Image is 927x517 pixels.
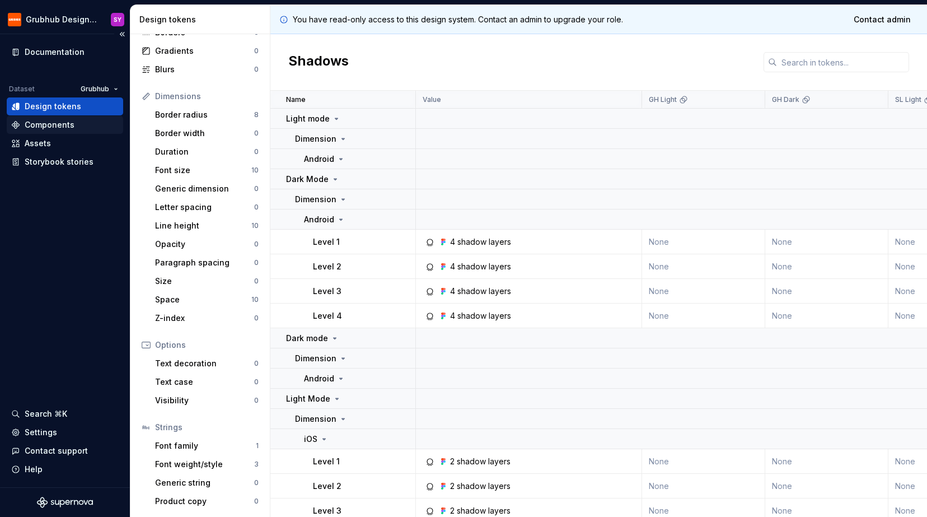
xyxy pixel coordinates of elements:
[155,183,254,194] div: Generic dimension
[254,147,259,156] div: 0
[155,459,254,470] div: Font weight/style
[765,474,888,499] td: None
[254,129,259,138] div: 0
[155,109,254,120] div: Border radius
[25,408,67,420] div: Search ⌘K
[293,14,623,25] p: You have read-only access to this design system. Contact an admin to upgrade your role.
[155,358,254,369] div: Text decoration
[313,261,341,272] p: Level 2
[137,42,263,60] a: Gradients0
[151,235,263,253] a: Opacity0
[772,95,799,104] p: GH Dark
[151,106,263,124] a: Border radius8
[151,217,263,235] a: Line height10
[37,497,93,508] svg: Supernova Logo
[81,85,109,94] span: Grubhub
[155,146,254,157] div: Duration
[151,291,263,309] a: Space10
[155,339,259,351] div: Options
[450,286,511,297] div: 4 shadow layers
[155,45,254,57] div: Gradients
[254,396,259,405] div: 0
[114,15,121,24] div: SY
[854,14,911,25] span: Contact admin
[642,279,765,304] td: None
[155,202,254,213] div: Letter spacing
[25,464,43,475] div: Help
[254,110,259,119] div: 8
[151,455,263,473] a: Font weight/style3
[642,474,765,499] td: None
[7,116,123,134] a: Components
[450,310,511,322] div: 4 shadow layers
[423,95,441,104] p: Value
[313,456,340,467] p: Level 1
[7,442,123,460] button: Contact support
[304,214,334,225] p: Android
[254,460,259,469] div: 3
[765,449,888,474] td: None
[26,14,97,25] div: Grubhub Design System
[151,355,263,372] a: Text decoration0
[155,239,254,250] div: Opacity
[151,492,263,510] a: Product copy0
[139,14,265,25] div: Design tokens
[155,91,259,102] div: Dimensions
[155,294,251,305] div: Space
[765,254,888,279] td: None
[25,156,93,167] div: Storybook stories
[450,481,511,492] div: 2 shadow layers
[304,153,334,165] p: Android
[155,165,251,176] div: Font size
[846,10,918,30] a: Contact admin
[7,423,123,441] a: Settings
[151,254,263,272] a: Paragraph spacing0
[254,65,259,74] div: 0
[155,496,254,507] div: Product copy
[155,313,254,324] div: Z-index
[450,236,511,248] div: 4 shadow layers
[151,198,263,216] a: Letter spacing0
[304,434,317,445] p: iOS
[25,445,88,457] div: Contact support
[151,143,263,161] a: Duration0
[286,174,329,185] p: Dark Mode
[7,153,123,171] a: Storybook stories
[7,134,123,152] a: Assets
[254,277,259,286] div: 0
[251,221,259,230] div: 10
[295,194,336,205] p: Dimension
[254,184,259,193] div: 0
[642,449,765,474] td: None
[254,314,259,323] div: 0
[450,456,511,467] div: 2 shadow layers
[151,124,263,142] a: Border width0
[288,52,349,72] h2: Shadows
[251,295,259,304] div: 10
[151,180,263,198] a: Generic dimension0
[286,113,330,124] p: Light mode
[151,392,263,409] a: Visibility0
[7,97,123,115] a: Design tokens
[304,373,334,384] p: Android
[151,474,263,492] a: Generic string0
[8,13,21,26] img: 4e8d6f31-f5cf-47b4-89aa-e4dec1dc0822.png
[155,395,254,406] div: Visibility
[151,437,263,455] a: Font family1
[155,276,254,287] div: Size
[251,166,259,175] div: 10
[151,309,263,327] a: Z-index0
[25,119,74,131] div: Components
[7,43,123,61] a: Documentation
[25,101,81,112] div: Design tokens
[254,359,259,368] div: 0
[25,138,51,149] div: Assets
[642,304,765,328] td: None
[151,272,263,290] a: Size0
[7,405,123,423] button: Search ⌘K
[286,95,306,104] p: Name
[313,310,342,322] p: Level 4
[151,373,263,391] a: Text case0
[254,240,259,249] div: 0
[25,46,85,58] div: Documentation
